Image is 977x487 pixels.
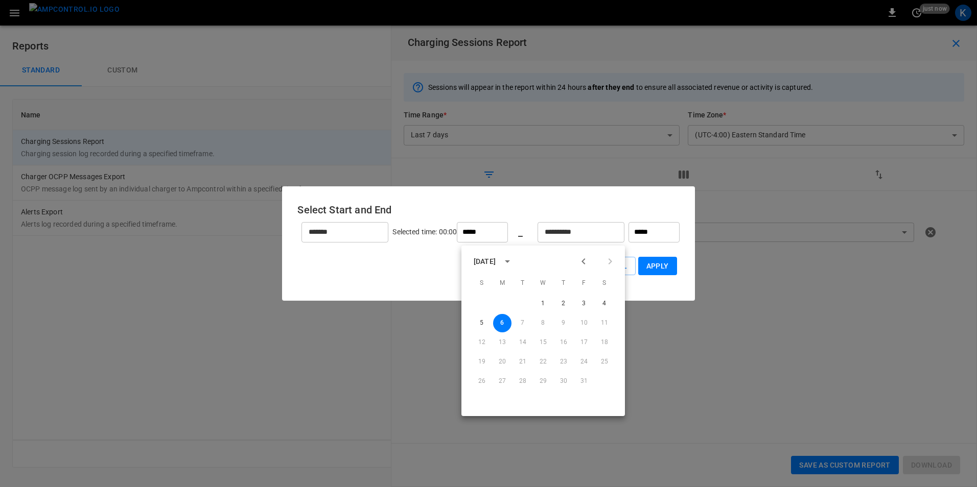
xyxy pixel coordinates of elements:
[554,273,573,294] span: Thursday
[297,202,679,218] h6: Select Start and End
[514,273,532,294] span: Tuesday
[474,256,496,267] div: [DATE]
[534,295,552,313] button: 1
[392,227,457,235] span: Selected time: 00:00
[493,314,511,332] button: 6
[575,273,593,294] span: Friday
[534,273,552,294] span: Wednesday
[638,257,677,276] button: Apply
[595,295,614,313] button: 4
[575,253,592,270] button: Previous month
[473,314,491,332] button: 5
[518,224,523,240] h6: _
[493,273,511,294] span: Monday
[499,253,516,270] button: calendar view is open, switch to year view
[554,295,573,313] button: 2
[473,273,491,294] span: Sunday
[595,273,614,294] span: Saturday
[575,295,593,313] button: 3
